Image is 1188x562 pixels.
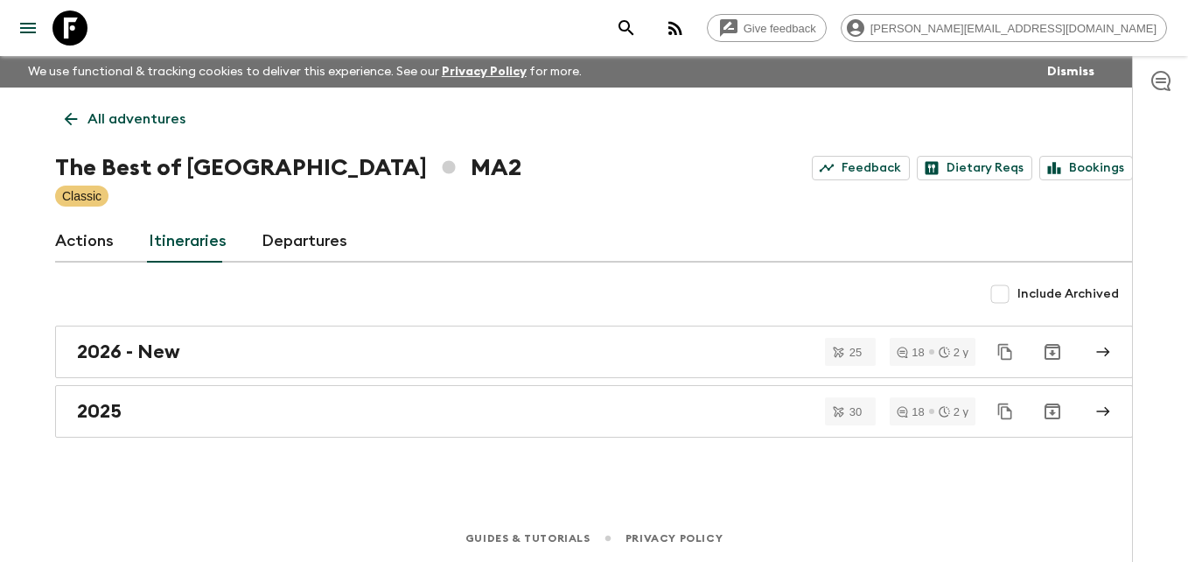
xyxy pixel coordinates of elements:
[897,347,924,358] div: 18
[989,396,1021,427] button: Duplicate
[841,14,1167,42] div: [PERSON_NAME][EMAIL_ADDRESS][DOMAIN_NAME]
[77,400,122,423] h2: 2025
[625,529,723,548] a: Privacy Policy
[87,109,185,130] p: All adventures
[839,406,872,418] span: 30
[1017,285,1119,303] span: Include Archived
[734,22,826,35] span: Give feedback
[1035,394,1070,429] button: Archive
[465,529,591,548] a: Guides & Tutorials
[609,11,644,46] button: search adventures
[1043,60,1099,84] button: Dismiss
[55,102,195,137] a: All adventures
[55,221,114,263] a: Actions
[707,14,827,42] a: Give feedback
[55,151,521,186] h1: The Best of [GEOGRAPHIC_DATA] MA2
[939,347,968,358] div: 2 y
[897,406,924,418] div: 18
[442,66,527,78] a: Privacy Policy
[262,221,347,263] a: Departures
[55,385,1133,438] a: 2025
[1039,156,1133,180] a: Bookings
[939,406,968,418] div: 2 y
[1035,334,1070,369] button: Archive
[21,56,589,88] p: We use functional & tracking cookies to deliver this experience. See our for more.
[149,221,227,263] a: Itineraries
[10,11,45,46] button: menu
[839,347,872,358] span: 25
[812,156,910,180] a: Feedback
[77,341,180,363] h2: 2026 - New
[989,336,1021,368] button: Duplicate
[55,326,1133,378] a: 2026 - New
[917,156,1032,180] a: Dietary Reqs
[62,187,101,205] p: Classic
[861,22,1166,35] span: [PERSON_NAME][EMAIL_ADDRESS][DOMAIN_NAME]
